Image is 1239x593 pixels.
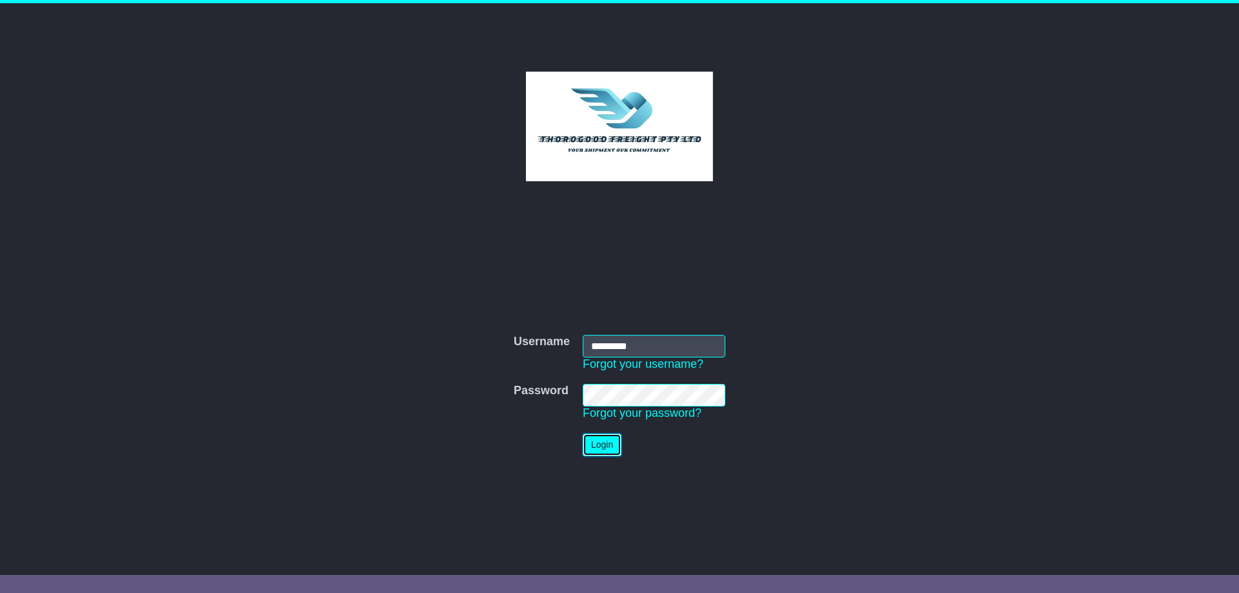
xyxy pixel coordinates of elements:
label: Username [514,335,570,349]
a: Forgot your password? [583,407,701,419]
img: Thorogood Freight Pty Ltd [526,72,714,181]
label: Password [514,384,569,398]
button: Login [583,434,621,456]
a: Forgot your username? [583,357,703,370]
